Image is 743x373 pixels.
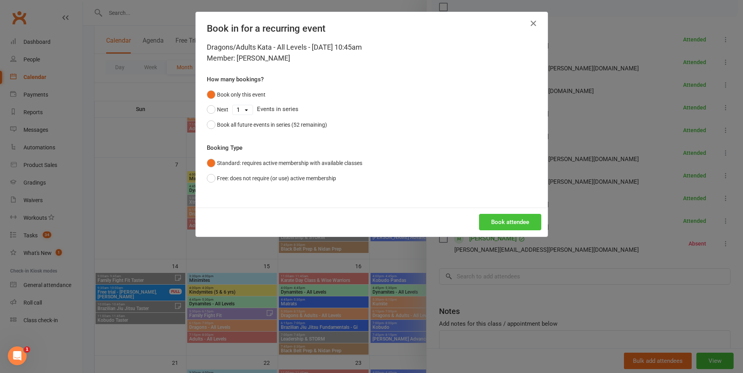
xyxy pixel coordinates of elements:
span: 1 [24,346,30,353]
div: Book all future events in series (52 remaining) [217,120,327,129]
div: Dragons/Adults Kata - All Levels - [DATE] 10:45am Member: [PERSON_NAME] [207,42,537,64]
button: Next [207,102,228,117]
button: Book only this event [207,87,266,102]
iframe: Intercom live chat [8,346,27,365]
button: Close [527,17,540,30]
button: Book attendee [479,214,541,230]
div: Events in series [207,102,537,117]
h4: Book in for a recurring event [207,23,537,34]
button: Standard: requires active membership with available classes [207,156,362,170]
button: Free: does not require (or use) active membership [207,171,336,186]
label: How many bookings? [207,75,264,84]
button: Book all future events in series (52 remaining) [207,117,327,132]
label: Booking Type [207,143,242,152]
